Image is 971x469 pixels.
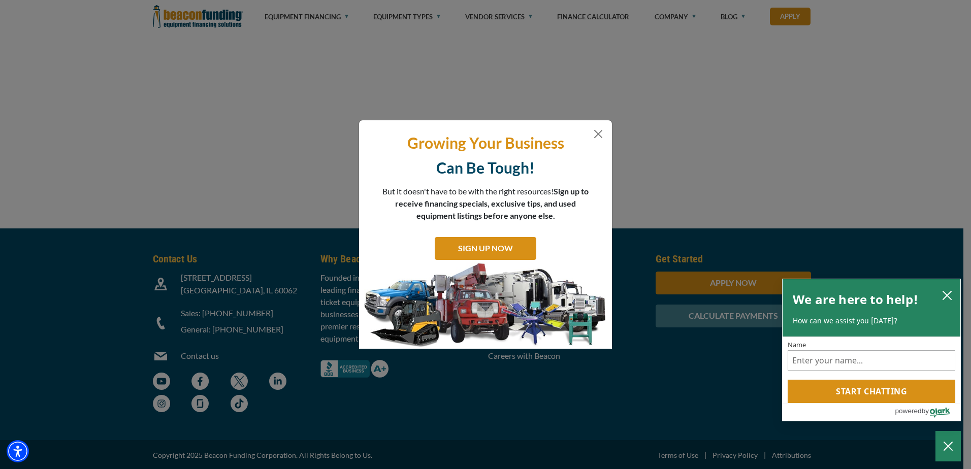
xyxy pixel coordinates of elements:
[592,128,604,140] button: Close
[7,440,29,462] div: Accessibility Menu
[782,279,961,422] div: olark chatbox
[895,404,960,421] a: Powered by Olark - open in a new tab
[359,262,612,349] img: subscribe-modal.jpg
[922,405,929,417] span: by
[895,405,921,417] span: powered
[395,186,589,220] span: Sign up to receive financing specials, exclusive tips, and used equipment listings before anyone ...
[382,185,589,222] p: But it doesn't have to be with the right resources!
[793,316,950,326] p: How can we assist you [DATE]?
[935,431,961,461] button: Close Chatbox
[367,133,604,153] p: Growing Your Business
[367,158,604,178] p: Can Be Tough!
[788,380,955,403] button: Start chatting
[435,237,536,260] a: SIGN UP NOW
[788,342,955,348] label: Name
[793,289,918,310] h2: We are here to help!
[788,350,955,371] input: Name
[939,288,955,302] button: close chatbox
